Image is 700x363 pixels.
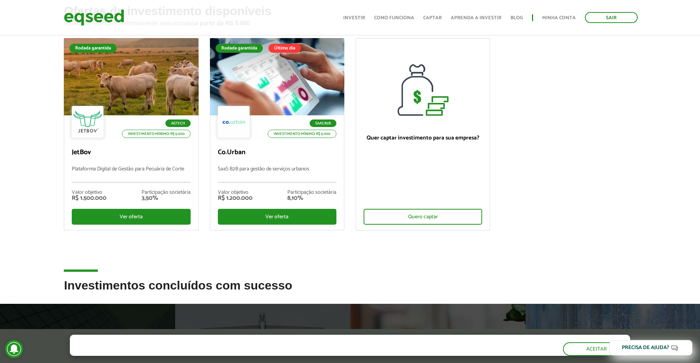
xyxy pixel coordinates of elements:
div: R$ 1.200.000 [218,195,253,201]
p: Co.Urban [218,149,336,157]
div: Último dia [268,44,301,53]
div: Quero captar [364,209,482,225]
p: Quer captar investimento para sua empresa? [364,135,482,141]
img: EqSeed [64,8,124,28]
div: Participação societária [287,190,336,195]
div: 8,10% [287,195,336,201]
a: Sair [585,12,638,23]
a: Rodada garantida Último dia SaaS B2B Investimento mínimo: R$ 5.000 Co.Urban SaaS B2B para gestão ... [210,38,344,230]
p: Ao clicar em "aceitar", você aceita nossa . [70,348,343,355]
a: Rodada garantida Agtech Investimento mínimo: R$ 5.000 JetBov Plataforma Digital de Gestão para Pe... [64,38,198,230]
div: 3,50% [142,195,191,201]
a: Investir [343,15,365,20]
div: Valor objetivo [218,190,253,195]
p: Agtech [165,119,191,127]
a: política de privacidade e de cookies [170,349,257,355]
div: R$ 1.500.000 [72,195,106,201]
a: Minha conta [542,15,576,20]
button: Aceitar [563,342,630,356]
a: Captar [423,15,442,20]
a: Aprenda a investir [451,15,501,20]
div: Ver oferta [218,209,336,225]
h5: O site da EqSeed utiliza cookies para melhorar sua navegação. [70,335,343,346]
p: JetBov [72,149,190,157]
div: Ver oferta [72,209,190,225]
div: Rodada garantida [69,44,117,53]
p: SaaS B2B para gestão de serviços urbanos [218,166,336,182]
a: Blog [510,15,523,20]
p: Investimento mínimo: R$ 5.000 [268,130,336,138]
p: SaaS B2B [310,119,336,127]
a: Como funciona [374,15,414,20]
p: Plataforma Digital de Gestão para Pecuária de Corte [72,166,190,182]
p: Investimento mínimo: R$ 5.000 [122,130,191,138]
div: Participação societária [142,190,191,195]
a: Quer captar investimento para sua empresa? Quero captar [356,38,490,231]
div: Valor objetivo [72,190,106,195]
div: Rodada garantida [216,44,263,53]
h2: Investimentos concluídos com sucesso [64,279,636,303]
